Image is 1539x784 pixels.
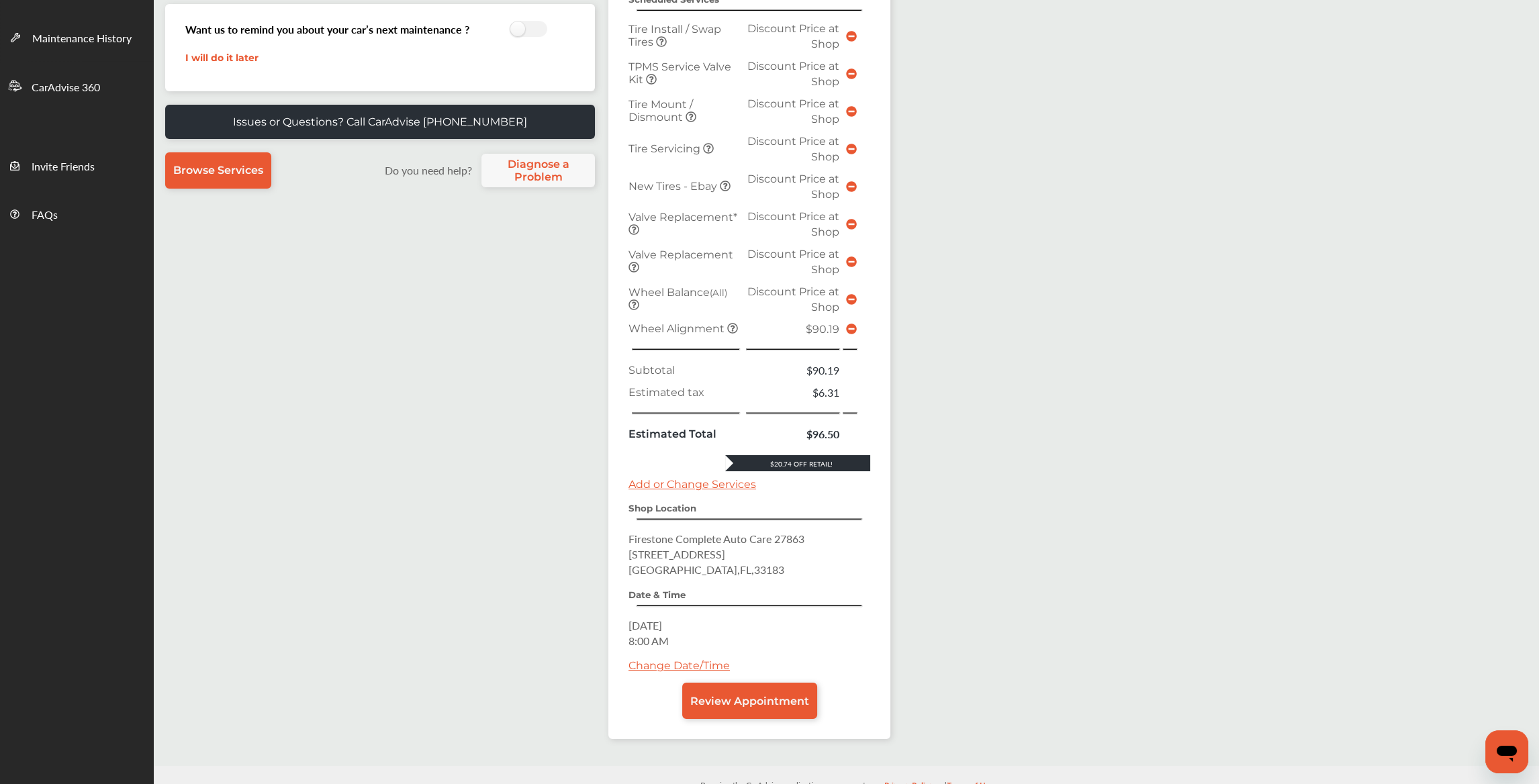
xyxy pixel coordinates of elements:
[747,135,839,163] span: Discount Price at Shop
[628,546,725,562] span: [STREET_ADDRESS]
[628,180,720,193] span: New Tires - Ebay
[628,633,669,648] span: 8:00 AM
[625,359,743,381] td: Subtotal
[165,105,595,139] a: Issues or Questions? Call CarAdvise [PHONE_NUMBER]
[628,562,784,577] span: [GEOGRAPHIC_DATA] , FL , 33183
[628,618,662,633] span: [DATE]
[173,164,263,177] span: Browse Services
[710,287,727,298] small: (All)
[743,423,843,445] td: $96.50
[628,589,686,600] strong: Date & Time
[690,695,809,707] span: Review Appointment
[628,248,733,261] span: Valve Replacement
[628,142,703,155] span: Tire Servicing
[32,158,95,176] span: Invite Friends
[628,659,730,672] a: Change Date/Time
[625,423,743,445] td: Estimated Total
[628,60,731,86] span: TPMS Service Valve Kit
[165,152,271,189] a: Browse Services
[32,30,132,48] span: Maintenance History
[747,248,839,276] span: Discount Price at Shop
[628,98,693,124] span: Tire Mount / Dismount
[185,52,259,64] a: I will do it later
[747,60,839,88] span: Discount Price at Shop
[32,79,100,97] span: CarAdvise 360
[747,210,839,238] span: Discount Price at Shop
[628,322,727,335] span: Wheel Alignment
[743,359,843,381] td: $90.19
[747,173,839,201] span: Discount Price at Shop
[628,478,756,491] a: Add or Change Services
[1485,730,1528,773] iframe: Button to launch messaging window
[628,531,804,546] span: Firestone Complete Auto Care 27863
[747,22,839,50] span: Discount Price at Shop
[185,21,469,37] h3: Want us to remind you about your car’s next maintenance ?
[747,97,839,126] span: Discount Price at Shop
[233,115,527,128] p: Issues or Questions? Call CarAdvise [PHONE_NUMBER]
[628,211,737,224] span: Valve Replacement*
[625,381,743,403] td: Estimated tax
[628,286,727,299] span: Wheel Balance
[1,13,153,61] a: Maintenance History
[682,683,817,719] a: Review Appointment
[488,158,588,183] span: Diagnose a Problem
[725,459,870,469] div: $20.74 Off Retail!
[747,285,839,313] span: Discount Price at Shop
[481,154,595,187] a: Diagnose a Problem
[806,323,839,336] span: $90.19
[32,207,58,224] span: FAQs
[378,162,478,178] label: Do you need help?
[628,23,721,48] span: Tire Install / Swap Tires
[628,503,696,513] strong: Shop Location
[743,381,843,403] td: $6.31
